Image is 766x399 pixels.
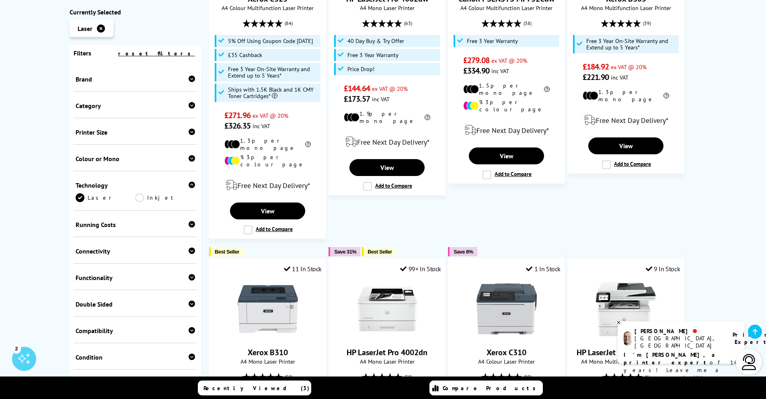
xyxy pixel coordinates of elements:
a: Xerox B310 [238,333,298,341]
img: Xerox B310 [238,279,298,339]
span: (80) [524,369,532,385]
span: 40 Day Buy & Try Offer [347,38,404,44]
a: HP LaserJet Pro MFP 4102dw [596,333,656,341]
span: ex VAT @ 20% [253,112,288,119]
div: modal_delivery [452,119,561,141]
span: Laser [78,25,92,33]
span: A4 Mono Laser Printer [333,358,441,365]
span: Recently Viewed (3) [203,385,310,392]
span: Best Seller [215,249,239,255]
span: A4 Colour Multifunction Laser Printer [214,4,322,12]
li: 1.3p per mono page [583,88,669,103]
span: A4 Mono Laser Printer [214,358,322,365]
span: (30) [404,369,412,385]
div: 1 In Stock [526,265,561,273]
div: modal_delivery [214,174,322,196]
div: 2 [12,344,21,353]
a: View [588,137,663,154]
span: £173.57 [344,94,370,104]
a: Xerox B310 [248,347,288,358]
label: Add to Compare [483,170,532,179]
img: ashley-livechat.png [624,331,631,346]
span: ex VAT @ 20% [372,85,408,92]
a: reset filters [118,50,195,57]
span: ex VAT @ 20% [491,57,527,64]
a: HP LaserJet Pro 4002dn [357,333,417,341]
b: I'm [PERSON_NAME], a printer expert [624,351,717,366]
span: (58) [285,369,293,385]
span: A4 Mono Multifunction Laser Printer [572,4,680,12]
div: modal_delivery [333,131,441,153]
span: (84) [285,16,293,31]
button: Save 8% [448,247,477,256]
div: Technology [76,181,195,189]
span: £221.90 [583,72,609,82]
li: 9.3p per colour page [224,153,311,168]
a: View [469,147,544,164]
li: 1.3p per mono page [224,137,311,151]
div: [PERSON_NAME] [635,327,723,335]
div: Printer Size [76,128,195,136]
div: modal_delivery [572,109,680,131]
a: Laser [76,193,136,202]
span: £279.08 [463,55,489,65]
span: £144.64 [344,83,370,94]
span: inc VAT [611,74,628,81]
button: Save 31% [329,247,360,256]
div: Category [76,102,195,110]
span: £271.96 [224,110,251,121]
span: 5% Off Using Coupon Code [DATE] [228,38,313,44]
div: Condition [76,353,195,361]
div: 11 In Stock [284,265,322,273]
span: Best Seller [368,249,392,255]
div: [GEOGRAPHIC_DATA], [GEOGRAPHIC_DATA] [635,335,723,349]
span: inc VAT [253,122,270,130]
span: inc VAT [491,67,509,75]
a: View [230,203,305,219]
li: 9.3p per colour page [463,98,550,113]
span: inc VAT [372,95,390,103]
img: Xerox C310 [476,279,537,339]
span: A4 Mono Laser Printer [333,4,441,12]
span: Save 31% [334,249,356,255]
span: £35 Cashback [228,52,262,58]
span: £326.35 [224,121,251,131]
img: user-headset-light.svg [741,354,757,370]
a: Recently Viewed (3) [198,381,311,395]
li: 1.9p per mono page [344,110,430,125]
a: Xerox C310 [487,347,526,358]
div: Connectivity [76,247,195,255]
label: Add to Compare [363,182,412,191]
div: Currently Selected [70,8,201,16]
span: Price Drop! [347,66,374,72]
span: (63) [404,16,412,31]
p: of 14 years! Leave me a message and I'll respond ASAP [624,351,739,389]
a: HP LaserJet Pro 4002dn [347,347,427,358]
a: Xerox C310 [476,333,537,341]
span: A4 Colour Multifunction Laser Printer [452,4,561,12]
a: View [349,159,424,176]
div: Running Costs [76,221,195,229]
img: HP LaserJet Pro 4002dn [357,279,417,339]
span: Save 8% [454,249,473,255]
a: HP LaserJet Pro MFP 4102dw [577,347,675,358]
button: Best Seller [209,247,243,256]
div: Compatibility [76,327,195,335]
button: Best Seller [362,247,396,256]
span: Filters [74,49,91,57]
span: Free 3 Year Warranty [347,52,398,58]
div: Double Sided [76,300,195,308]
span: Compare Products [443,385,540,392]
span: £334.90 [463,65,489,76]
label: Add to Compare [602,160,651,169]
span: £184.92 [583,61,609,72]
div: 9 In Stock [646,265,680,273]
div: Colour or Mono [76,155,195,163]
a: Inkjet [135,193,195,202]
label: Add to Compare [244,225,293,234]
span: Free 3 Year On-Site Warranty and Extend up to 5 Years* [586,38,677,51]
div: 99+ In Stock [400,265,441,273]
span: (38) [524,16,532,31]
img: HP LaserJet Pro MFP 4102dw [596,279,656,339]
div: Functionality [76,274,195,282]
